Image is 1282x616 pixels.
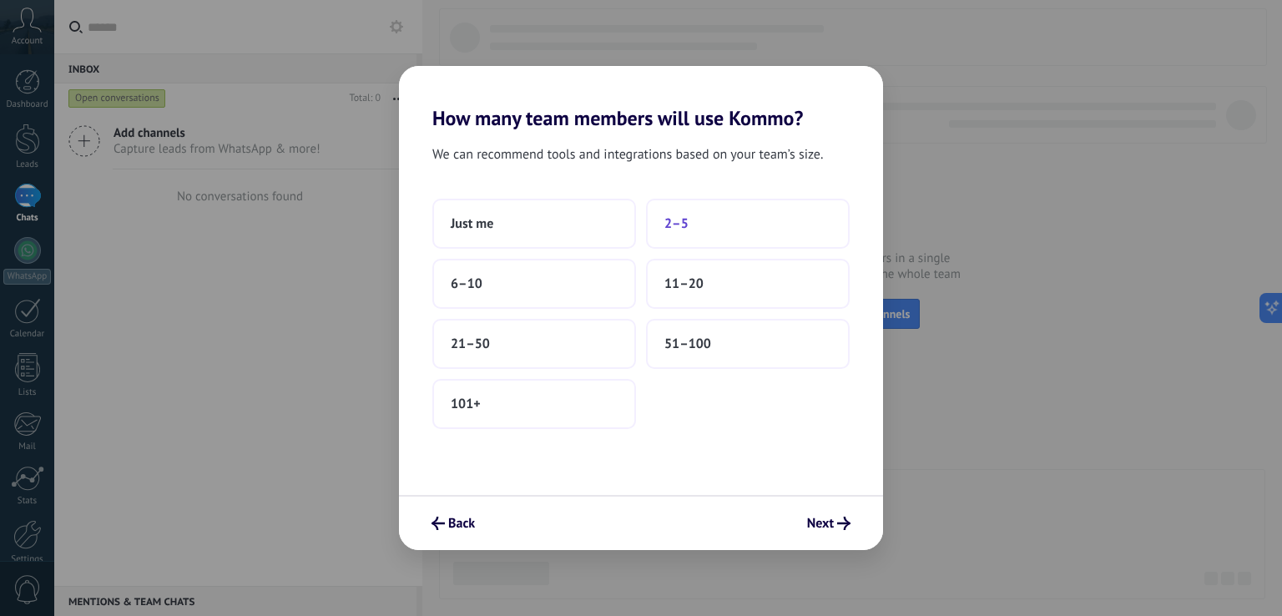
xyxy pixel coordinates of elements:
[424,509,482,538] button: Back
[432,259,636,309] button: 6–10
[646,259,850,309] button: 11–20
[807,518,834,529] span: Next
[432,319,636,369] button: 21–50
[451,215,493,232] span: Just me
[451,396,481,412] span: 101+
[800,509,858,538] button: Next
[451,275,482,292] span: 6–10
[664,336,711,352] span: 51–100
[432,379,636,429] button: 101+
[451,336,490,352] span: 21–50
[664,275,704,292] span: 11–20
[646,319,850,369] button: 51–100
[432,199,636,249] button: Just me
[448,518,475,529] span: Back
[432,144,823,165] span: We can recommend tools and integrations based on your team’s size.
[664,215,689,232] span: 2–5
[646,199,850,249] button: 2–5
[399,66,883,130] h2: How many team members will use Kommo?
